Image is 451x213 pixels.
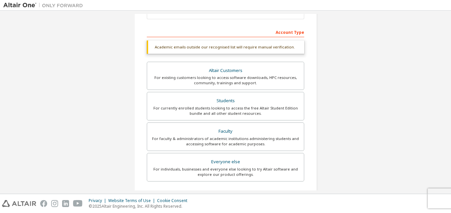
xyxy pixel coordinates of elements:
img: facebook.svg [40,200,47,207]
div: Faculty [151,127,300,136]
img: instagram.svg [51,200,58,207]
div: For faculty & administrators of academic institutions administering students and accessing softwa... [151,136,300,147]
div: Everyone else [151,157,300,167]
p: © 2025 Altair Engineering, Inc. All Rights Reserved. [89,203,191,209]
div: Privacy [89,198,108,203]
div: Altair Customers [151,66,300,75]
div: For individuals, businesses and everyone else looking to try Altair software and explore our prod... [151,167,300,177]
img: linkedin.svg [62,200,69,207]
div: For existing customers looking to access software downloads, HPC resources, community, trainings ... [151,75,300,86]
div: Cookie Consent [157,198,191,203]
div: For currently enrolled students looking to access the free Altair Student Edition bundle and all ... [151,106,300,116]
div: Academic emails outside our recognised list will require manual verification. [147,40,304,54]
div: Students [151,96,300,106]
img: altair_logo.svg [2,200,36,207]
img: youtube.svg [73,200,83,207]
img: Altair One [3,2,86,9]
div: Account Type [147,27,304,37]
div: Website Terms of Use [108,198,157,203]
